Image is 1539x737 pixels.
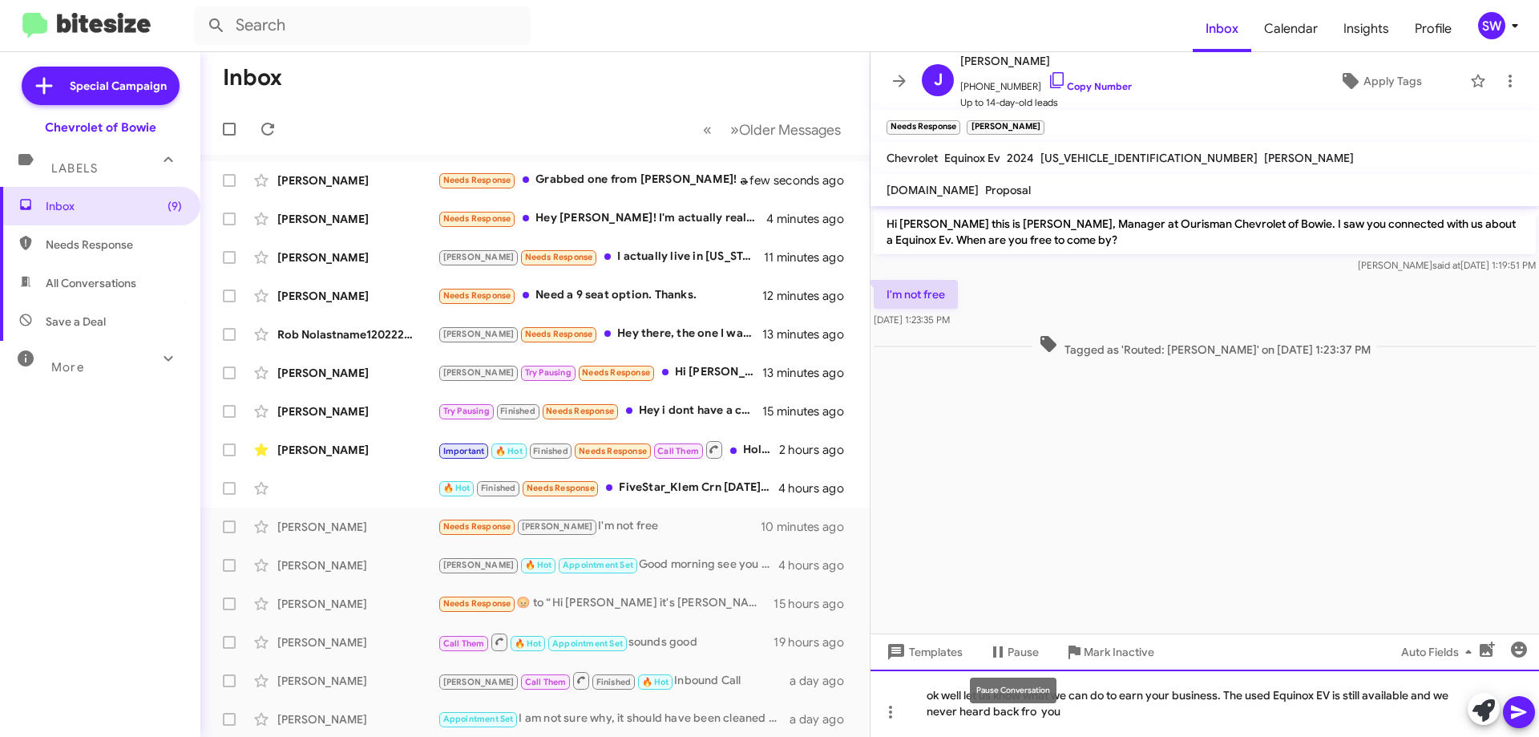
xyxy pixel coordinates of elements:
[579,446,647,456] span: Needs Response
[443,560,515,570] span: [PERSON_NAME]
[277,557,438,573] div: [PERSON_NAME]
[533,446,568,456] span: Finished
[277,711,438,727] div: [PERSON_NAME]
[596,677,632,687] span: Finished
[46,314,106,330] span: Save a Deal
[766,211,857,227] div: 4 minutes ago
[887,151,938,165] span: Chevrolet
[443,446,485,456] span: Important
[739,121,841,139] span: Older Messages
[525,252,593,262] span: Needs Response
[277,288,438,304] div: [PERSON_NAME]
[438,632,774,652] div: sounds good
[762,403,857,419] div: 15 minutes ago
[438,402,762,420] div: Hey i dont have a co-signer at this time but ill keep you all updated if i can find one
[525,677,567,687] span: Call Them
[1331,6,1402,52] a: Insights
[22,67,180,105] a: Special Campaign
[277,634,438,650] div: [PERSON_NAME]
[443,483,471,493] span: 🔥 Hot
[443,714,514,724] span: Appointment Set
[774,634,857,650] div: 19 hours ago
[778,480,857,496] div: 4 hours ago
[438,286,762,305] div: Need a 9 seat option. Thanks.
[277,442,438,458] div: [PERSON_NAME]
[515,638,542,649] span: 🔥 Hot
[642,677,669,687] span: 🔥 Hot
[438,479,778,497] div: FiveStar_Klem Crn [DATE] $3.75 +1.75 Crn [DATE] $3.7 +1.5
[762,288,857,304] div: 12 minutes ago
[1040,151,1258,165] span: [US_VEHICLE_IDENTIFICATION_NUMBER]
[438,248,764,266] div: I actually live in [US_STATE]!
[1388,638,1491,666] button: Auto Fields
[277,172,438,188] div: [PERSON_NAME]
[967,120,1044,135] small: [PERSON_NAME]
[46,275,136,291] span: All Conversations
[563,560,633,570] span: Appointment Set
[522,521,593,532] span: [PERSON_NAME]
[277,249,438,265] div: [PERSON_NAME]
[277,596,438,612] div: [PERSON_NAME]
[694,113,850,146] nav: Page navigation example
[1432,259,1460,271] span: said at
[443,329,515,339] span: [PERSON_NAME]
[552,638,623,649] span: Appointment Set
[51,360,84,375] span: More
[443,290,511,301] span: Needs Response
[790,673,857,689] div: a day ago
[443,252,515,262] span: [PERSON_NAME]
[657,446,699,456] span: Call Them
[438,171,761,189] div: Grabbed one from [PERSON_NAME]! Thanks for following up
[870,638,976,666] button: Templates
[887,120,960,135] small: Needs Response
[1084,638,1154,666] span: Mark Inactive
[443,367,515,378] span: [PERSON_NAME]
[438,594,774,613] div: ​😡​ to “ Hi [PERSON_NAME] it's [PERSON_NAME] at Ourisman Chevrolet of [PERSON_NAME]. I just wante...
[761,172,857,188] div: a few seconds ago
[762,365,857,381] div: 13 minutes ago
[693,113,721,146] button: Previous
[223,65,282,91] h1: Inbox
[45,119,156,136] div: Chevrolet of Bowie
[277,519,438,535] div: [PERSON_NAME]
[443,677,515,687] span: [PERSON_NAME]
[443,175,511,185] span: Needs Response
[1048,80,1132,92] a: Copy Number
[443,638,485,649] span: Call Them
[887,183,979,197] span: [DOMAIN_NAME]
[1402,6,1464,52] a: Profile
[1401,638,1478,666] span: Auto Fields
[438,556,778,574] div: Good morning see you soon
[790,711,857,727] div: a day ago
[976,638,1052,666] button: Pause
[438,439,779,460] div: Hola disculpe me equivoqué y me puede hacer el favor de borrar esos dos últimos mensajes se lo ag...
[1193,6,1251,52] a: Inbox
[762,326,857,342] div: 13 minutes ago
[1008,638,1039,666] span: Pause
[525,329,593,339] span: Needs Response
[960,71,1132,95] span: [PHONE_NUMBER]
[778,557,857,573] div: 4 hours ago
[721,113,850,146] button: Next
[1363,67,1422,95] span: Apply Tags
[1007,151,1034,165] span: 2024
[443,406,490,416] span: Try Pausing
[730,119,739,140] span: »
[960,95,1132,111] span: Up to 14-day-old leads
[985,183,1031,197] span: Proposal
[168,198,182,214] span: (9)
[194,6,531,45] input: Search
[779,442,857,458] div: 2 hours ago
[874,280,958,309] p: I'm not free
[1052,638,1167,666] button: Mark Inactive
[934,67,943,93] span: J
[438,325,762,343] div: Hey there, the one I was looking at just sold. The used Z71 in white
[1251,6,1331,52] span: Calendar
[438,670,790,690] div: Inbound Call
[527,483,595,493] span: Needs Response
[1478,12,1505,39] div: SW
[438,209,766,228] div: Hey [PERSON_NAME]! I'm actually really busy right now but feel free to email me—thanks so much!
[443,598,511,609] span: Needs Response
